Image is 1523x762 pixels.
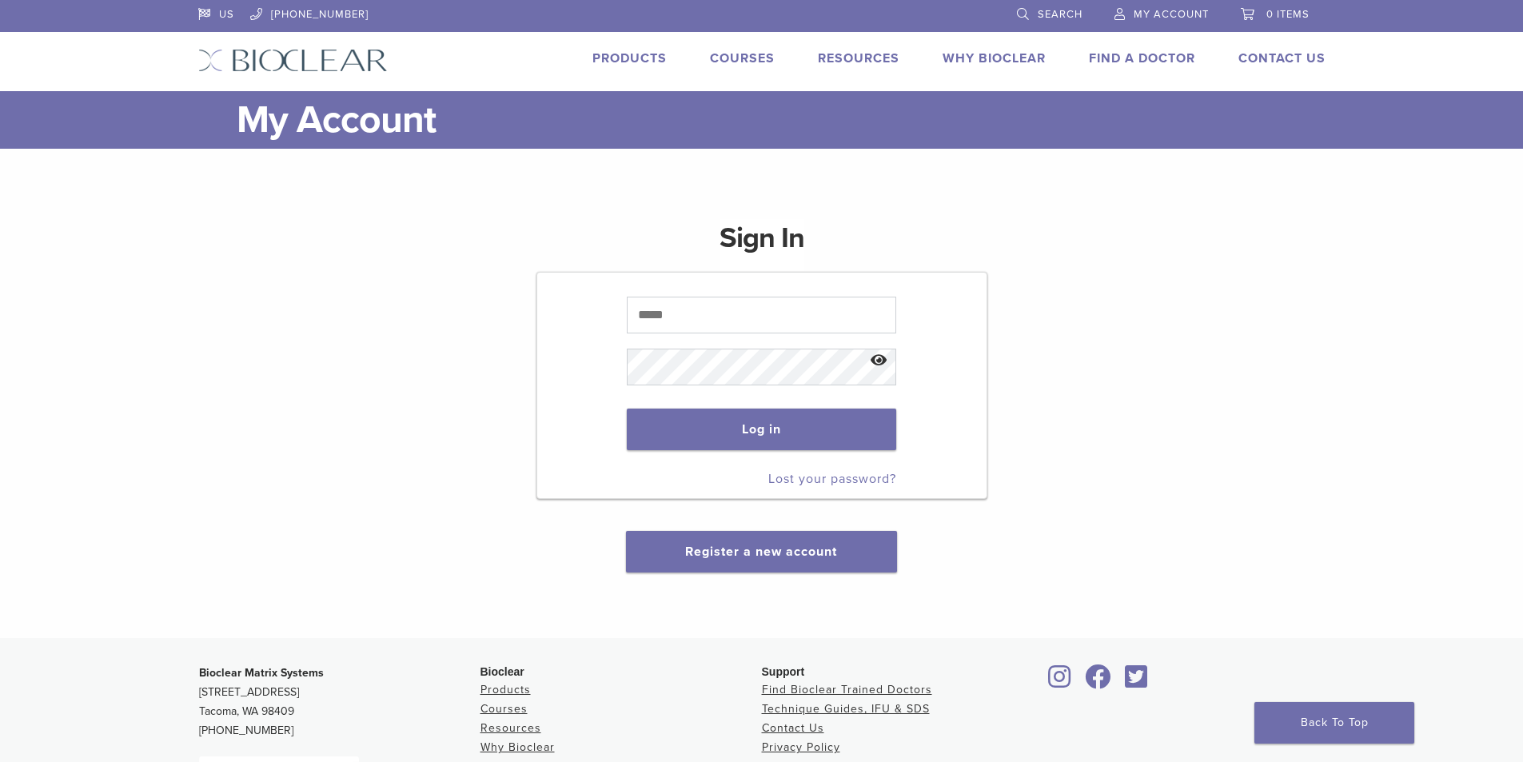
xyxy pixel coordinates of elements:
a: Why Bioclear [943,50,1046,66]
a: Technique Guides, IFU & SDS [762,702,930,716]
span: 0 items [1266,8,1310,21]
a: Bioclear [1080,674,1117,690]
a: Why Bioclear [480,740,555,754]
p: [STREET_ADDRESS] Tacoma, WA 98409 [PHONE_NUMBER] [199,664,480,740]
a: Privacy Policy [762,740,840,754]
a: Products [592,50,667,66]
a: Find Bioclear Trained Doctors [762,683,932,696]
button: Show password [862,341,896,381]
span: Bioclear [480,665,524,678]
span: Support [762,665,805,678]
a: Resources [818,50,899,66]
a: Courses [710,50,775,66]
h1: Sign In [720,219,804,270]
span: My Account [1134,8,1209,21]
button: Log in [627,409,896,450]
button: Register a new account [626,531,896,572]
a: Courses [480,702,528,716]
a: Resources [480,721,541,735]
a: Bioclear [1043,674,1077,690]
a: Bioclear [1120,674,1154,690]
a: Products [480,683,531,696]
a: Contact Us [1238,50,1326,66]
a: Lost your password? [768,471,896,487]
a: Back To Top [1254,702,1414,744]
a: Contact Us [762,721,824,735]
span: Search [1038,8,1082,21]
a: Register a new account [685,544,837,560]
img: Bioclear [198,49,388,72]
h1: My Account [237,91,1326,149]
strong: Bioclear Matrix Systems [199,666,324,680]
a: Find A Doctor [1089,50,1195,66]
